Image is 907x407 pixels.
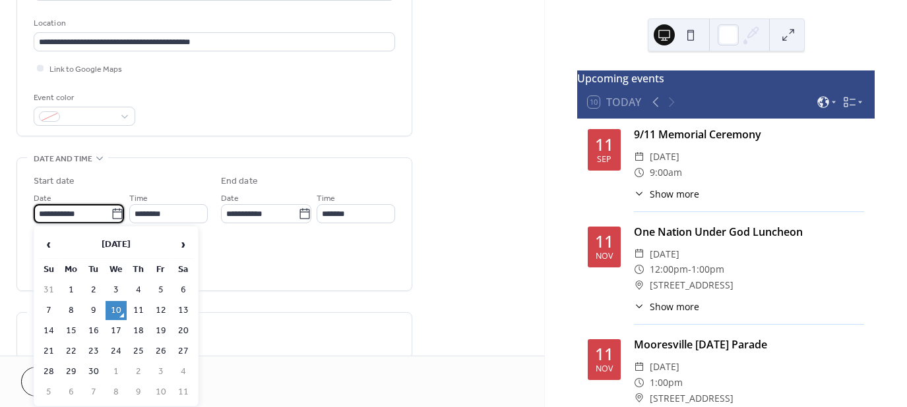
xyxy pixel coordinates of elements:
[128,383,149,402] td: 9
[596,365,613,373] div: Nov
[34,16,392,30] div: Location
[595,233,613,250] div: 11
[650,165,682,180] span: 9:00am
[128,260,149,279] th: Th
[650,277,734,293] span: [STREET_ADDRESS]
[634,359,644,375] div: ​
[106,362,127,381] td: 1
[634,337,864,352] div: Mooresville [DATE] Parade
[49,63,122,76] span: Link to Google Maps
[150,281,172,300] td: 5
[83,301,104,320] td: 9
[128,321,149,340] td: 18
[597,155,611,164] div: Sep
[128,342,149,361] td: 25
[634,187,699,201] button: ​Show more
[650,391,734,406] span: [STREET_ADDRESS]
[634,224,864,240] div: One Nation Under God Luncheon
[650,149,679,165] span: [DATE]
[150,362,172,381] td: 3
[173,321,194,340] td: 20
[128,281,149,300] td: 4
[61,301,82,320] td: 8
[128,301,149,320] td: 11
[595,136,613,153] div: 11
[650,375,683,391] span: 1:00pm
[173,231,193,258] span: ›
[38,342,59,361] td: 21
[61,362,82,381] td: 29
[596,252,613,261] div: Nov
[38,301,59,320] td: 7
[38,321,59,340] td: 14
[650,246,679,262] span: [DATE]
[173,362,194,381] td: 4
[173,342,194,361] td: 27
[106,383,127,402] td: 8
[34,152,92,166] span: Date and time
[173,281,194,300] td: 6
[634,300,644,313] div: ​
[83,362,104,381] td: 30
[106,260,127,279] th: We
[61,321,82,340] td: 15
[34,175,75,188] div: Start date
[129,192,148,205] span: Time
[634,246,644,262] div: ​
[83,321,104,340] td: 16
[634,375,644,391] div: ​
[106,342,127,361] td: 24
[650,261,688,277] span: 12:00pm
[38,362,59,381] td: 28
[650,359,679,375] span: [DATE]
[634,187,644,201] div: ​
[61,260,82,279] th: Mo
[61,231,172,259] th: [DATE]
[634,300,699,313] button: ​Show more
[34,192,51,205] span: Date
[34,91,133,105] div: Event color
[173,383,194,402] td: 11
[83,281,104,300] td: 2
[150,301,172,320] td: 12
[150,321,172,340] td: 19
[691,261,724,277] span: 1:00pm
[83,260,104,279] th: Tu
[106,301,127,320] td: 10
[221,192,239,205] span: Date
[150,383,172,402] td: 10
[61,342,82,361] td: 22
[106,281,127,300] td: 3
[38,260,59,279] th: Su
[650,187,699,201] span: Show more
[634,261,644,277] div: ​
[634,149,644,165] div: ​
[173,260,194,279] th: Sa
[221,175,258,188] div: End date
[61,383,82,402] td: 6
[634,391,644,406] div: ​
[634,277,644,293] div: ​
[595,346,613,362] div: 11
[173,301,194,320] td: 13
[688,261,691,277] span: -
[61,281,82,300] td: 1
[634,126,864,142] div: 9/11 Memorial Ceremony
[21,367,102,396] button: Cancel
[83,383,104,402] td: 7
[577,70,875,86] div: Upcoming events
[317,192,335,205] span: Time
[128,362,149,381] td: 2
[150,342,172,361] td: 26
[150,260,172,279] th: Fr
[106,321,127,340] td: 17
[38,281,59,300] td: 31
[39,231,59,258] span: ‹
[83,342,104,361] td: 23
[634,165,644,180] div: ​
[38,383,59,402] td: 5
[650,300,699,313] span: Show more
